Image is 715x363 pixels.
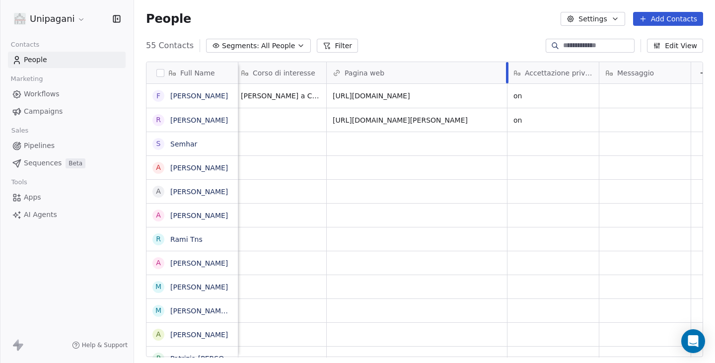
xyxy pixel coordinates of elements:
span: People [24,55,47,65]
span: on [513,91,593,101]
span: Campaigns [24,106,63,117]
span: Tools [7,175,31,190]
span: Contacts [6,37,44,52]
a: Pipelines [8,138,126,154]
div: A [156,162,161,173]
div: A [156,186,161,197]
a: AI Agents [8,207,126,223]
a: Rami Tns [170,235,203,243]
a: Apps [8,189,126,206]
span: All People [261,41,295,51]
a: Campaigns [8,103,126,120]
a: People [8,52,126,68]
span: Full Name [180,68,215,78]
a: [PERSON_NAME] [170,212,228,219]
div: Pagina web [327,62,507,83]
button: Edit View [647,39,703,53]
a: [URL][DOMAIN_NAME] [333,92,410,100]
span: Unipagani [30,12,75,25]
a: [PERSON_NAME] [170,116,228,124]
span: Workflows [24,89,60,99]
span: on [513,115,593,125]
div: A [156,258,161,268]
div: A [156,210,161,220]
span: Segments: [222,41,259,51]
button: Filter [317,39,358,53]
div: Messaggio [599,62,691,83]
a: [PERSON_NAME] [170,92,228,100]
span: Corso di interesse [253,68,315,78]
span: Sales [7,123,33,138]
div: M [155,305,161,316]
a: [PERSON_NAME] [170,283,228,291]
span: Apps [24,192,41,203]
a: [URL][DOMAIN_NAME][PERSON_NAME] [333,116,468,124]
button: Add Contacts [633,12,703,26]
a: [PERSON_NAME] [170,164,228,172]
button: Settings [561,12,625,26]
span: Marketing [6,72,47,86]
a: [PERSON_NAME] [PERSON_NAME] [170,307,288,315]
div: F [156,91,160,101]
div: Full Name [146,62,238,83]
span: [PERSON_NAME] a Ciclo Unico in Giurisprudenza (LMG-01) [241,91,320,101]
span: Help & Support [82,341,128,349]
a: [PERSON_NAME] [170,188,228,196]
div: M [155,282,161,292]
img: logo%20unipagani.png [14,13,26,25]
span: Beta [66,158,85,168]
div: R [156,115,161,125]
a: Patrizia [PERSON_NAME] [PERSON_NAME] [170,355,316,363]
div: S [156,139,161,149]
span: 55 Contacts [146,40,194,52]
div: grid [146,84,238,358]
button: Unipagani [12,10,87,27]
div: R [156,234,161,244]
span: Sequences [24,158,62,168]
div: Open Intercom Messenger [681,329,705,353]
a: Help & Support [72,341,128,349]
a: [PERSON_NAME] [170,331,228,339]
div: Corso di interesse [235,62,326,83]
span: AI Agents [24,210,57,220]
div: A [156,329,161,340]
a: SequencesBeta [8,155,126,171]
span: Messaggio [617,68,654,78]
a: [PERSON_NAME] [170,259,228,267]
a: Workflows [8,86,126,102]
span: People [146,11,191,26]
div: Accettazione privacy [507,62,599,83]
span: Pagina web [345,68,384,78]
span: Pipelines [24,141,55,151]
a: Semhar [170,140,197,148]
span: Accettazione privacy [525,68,593,78]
